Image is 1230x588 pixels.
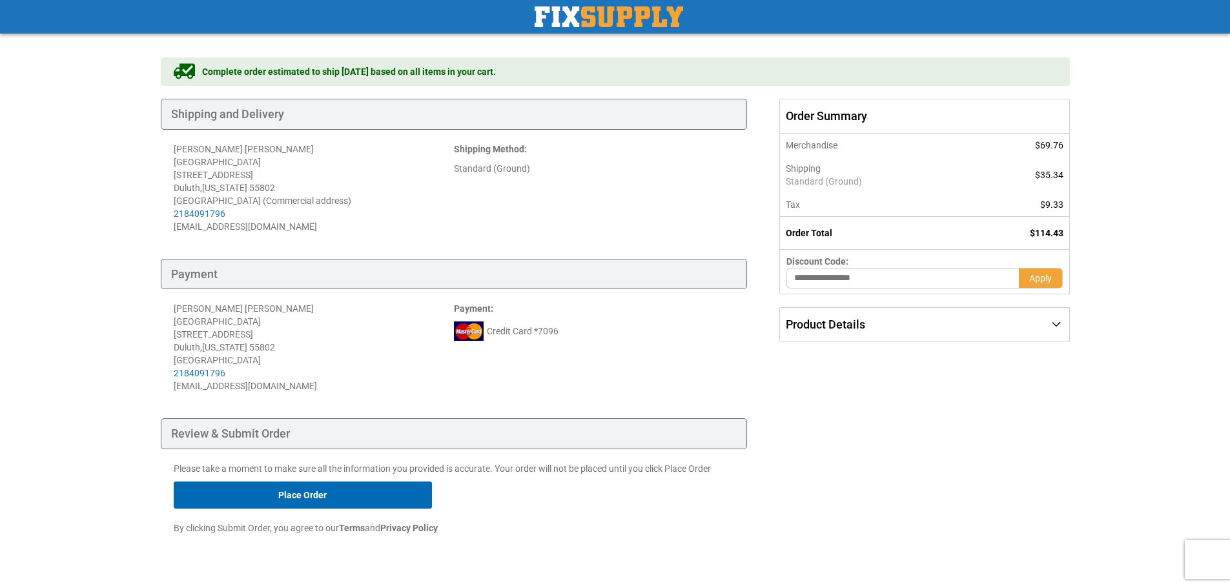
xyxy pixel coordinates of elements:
span: [US_STATE] [202,183,247,193]
address: [PERSON_NAME] [PERSON_NAME] [GEOGRAPHIC_DATA] [STREET_ADDRESS] Duluth , 55802 [GEOGRAPHIC_DATA] (... [174,143,454,233]
span: Standard (Ground) [786,175,963,188]
div: Shipping and Delivery [161,99,748,130]
img: mc.png [454,321,484,341]
div: Credit Card *7096 [454,321,734,341]
span: Discount Code: [786,256,848,267]
strong: Order Total [786,228,832,238]
span: $35.34 [1035,170,1063,180]
a: store logo [535,6,683,27]
span: Product Details [786,318,865,331]
span: $9.33 [1040,199,1063,210]
span: $114.43 [1030,228,1063,238]
span: [EMAIL_ADDRESS][DOMAIN_NAME] [174,221,317,232]
button: Apply [1019,268,1063,289]
span: Payment [454,303,491,314]
div: Payment [161,259,748,290]
img: Fix Industrial Supply [535,6,683,27]
p: By clicking Submit Order, you agree to our and [174,522,735,534]
a: 2184091796 [174,208,225,219]
span: Apply [1029,273,1052,283]
strong: Privacy Policy [380,523,438,533]
span: $69.76 [1035,140,1063,150]
div: [PERSON_NAME] [PERSON_NAME] [GEOGRAPHIC_DATA] [STREET_ADDRESS] Duluth , 55802 [GEOGRAPHIC_DATA] [174,302,454,380]
button: Place Order [174,482,432,509]
th: Tax [780,193,970,217]
span: [US_STATE] [202,342,247,352]
div: Standard (Ground) [454,162,734,175]
th: Merchandise [780,134,970,157]
span: [EMAIL_ADDRESS][DOMAIN_NAME] [174,381,317,391]
a: 2184091796 [174,368,225,378]
p: Please take a moment to make sure all the information you provided is accurate. Your order will n... [174,462,735,475]
strong: : [454,303,493,314]
span: Order Summary [779,99,1069,134]
span: Shipping Method [454,144,524,154]
div: Review & Submit Order [161,418,748,449]
strong: Terms [339,523,365,533]
span: Shipping [786,163,821,174]
strong: : [454,144,527,154]
span: Complete order estimated to ship [DATE] based on all items in your cart. [202,65,496,78]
